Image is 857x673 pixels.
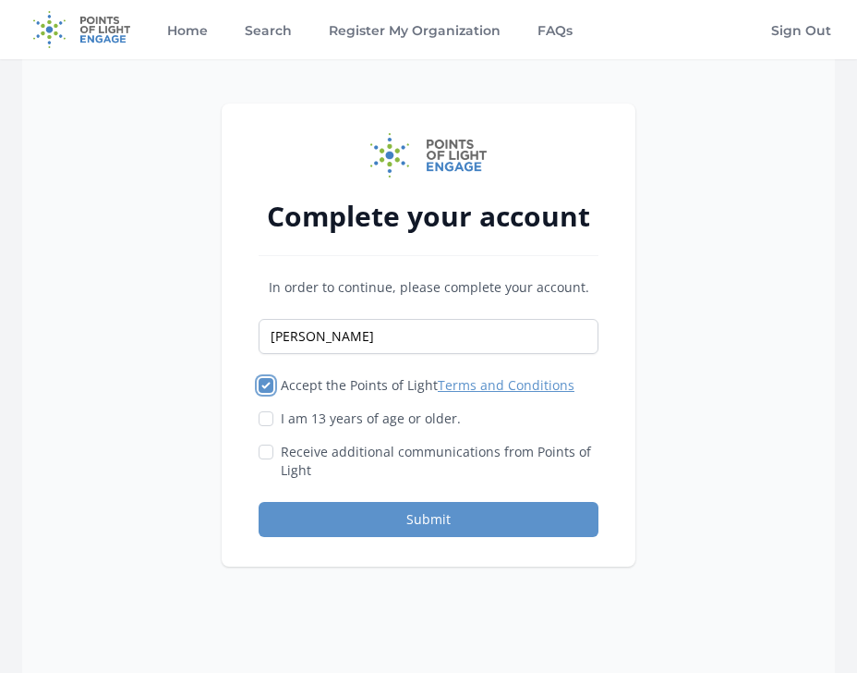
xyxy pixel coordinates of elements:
[259,200,598,233] h2: Complete your account
[370,133,487,177] img: Points of Light Engage logo
[281,443,598,480] label: Receive additional communications from Points of Light
[259,502,598,537] button: Submit
[281,410,461,428] label: I am 13 years of age or older.
[281,376,574,395] label: Accept the Points of Light
[259,319,598,354] input: Name
[438,376,574,394] a: Terms and Conditions
[259,278,598,297] p: In order to continue, please complete your account.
